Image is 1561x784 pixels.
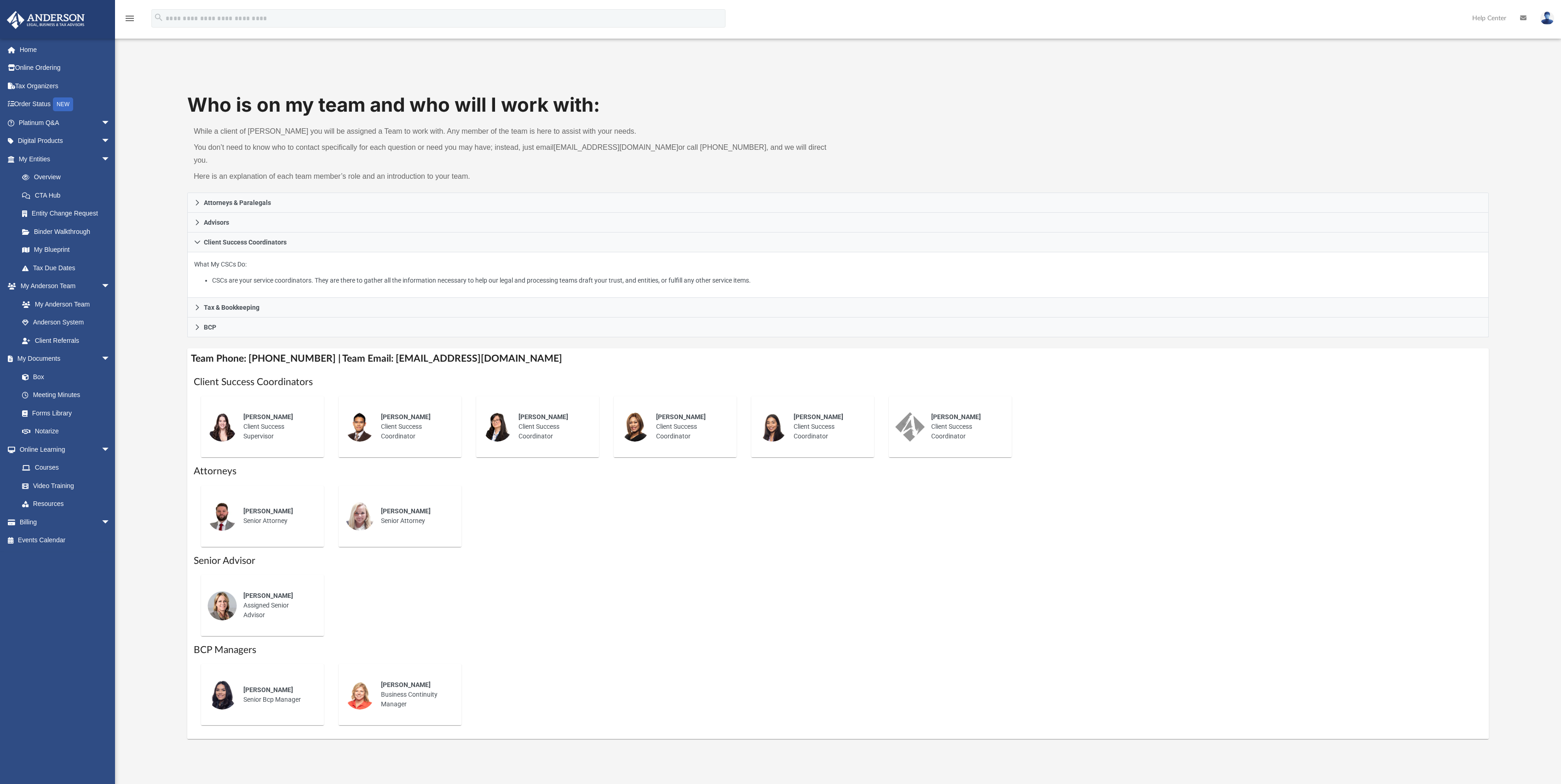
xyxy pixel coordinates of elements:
[13,222,124,241] a: Binder Walkthrough
[518,413,568,420] span: [PERSON_NAME]
[794,413,843,420] span: [PERSON_NAME]
[381,413,431,420] span: [PERSON_NAME]
[6,531,124,550] a: Events Calendar
[6,59,124,77] a: Online Ordering
[194,465,1482,478] h1: Attorneys
[194,141,831,167] p: You don’t need to know who to contact specifically for each question or need you may have; instea...
[1540,11,1554,25] img: User Pic
[345,501,374,531] img: thumbnail
[207,680,237,710] img: thumbnail
[6,114,124,132] a: Platinum Q&Aarrow_drop_down
[381,507,431,515] span: [PERSON_NAME]
[931,413,981,420] span: [PERSON_NAME]
[243,413,293,420] span: [PERSON_NAME]
[6,77,124,95] a: Tax Organizers
[483,412,512,442] img: thumbnail
[4,11,87,29] img: Anderson Advisors Platinum Portal
[194,643,1482,657] h1: BCP Managers
[13,205,124,223] a: Entity Change Request
[13,186,124,205] a: CTA Hub
[237,500,317,532] div: Senior Attorney
[101,277,120,296] span: arrow_drop_down
[374,500,455,532] div: Senior Attorney
[204,324,216,330] span: BCP
[620,412,650,442] img: thumbnail
[187,213,1489,233] a: Advisors
[512,406,593,448] div: Client Success Coordinator
[243,507,293,515] span: [PERSON_NAME]
[345,412,374,442] img: thumbnail
[374,674,455,716] div: Business Continuity Manager
[895,412,925,442] img: thumbnail
[187,233,1489,252] a: Client Success Coordinators
[101,513,120,532] span: arrow_drop_down
[6,95,124,114] a: Order StatusNEW
[207,501,237,531] img: thumbnail
[6,513,124,531] a: Billingarrow_drop_down
[124,13,135,24] i: menu
[194,259,1482,286] p: What My CSCs Do:
[243,592,293,599] span: [PERSON_NAME]
[925,406,1005,448] div: Client Success Coordinator
[53,97,73,111] div: NEW
[187,252,1489,298] div: Client Success Coordinators
[124,17,135,24] a: menu
[154,12,164,23] i: search
[237,585,317,626] div: Assigned Senior Advisor
[204,239,287,245] span: Client Success Coordinators
[13,386,120,404] a: Meeting Minutes
[13,459,120,477] a: Courses
[13,331,120,350] a: Client Referrals
[207,591,237,620] img: thumbnail
[204,199,271,206] span: Attorneys & Paralegals
[13,259,124,277] a: Tax Due Dates
[204,304,259,311] span: Tax & Bookkeeping
[13,422,120,441] a: Notarize
[6,440,120,459] a: Online Learningarrow_drop_down
[101,350,120,369] span: arrow_drop_down
[6,277,120,295] a: My Anderson Teamarrow_drop_down
[374,406,455,448] div: Client Success Coordinator
[787,406,868,448] div: Client Success Coordinator
[212,275,1482,286] li: CSCs are your service coordinators. They are there to gather all the information necessary to hel...
[553,143,678,151] a: [EMAIL_ADDRESS][DOMAIN_NAME]
[6,132,124,150] a: Digital Productsarrow_drop_down
[187,298,1489,318] a: Tax & Bookkeeping
[13,313,120,332] a: Anderson System
[381,681,431,688] span: [PERSON_NAME]
[101,440,120,459] span: arrow_drop_down
[187,193,1489,213] a: Attorneys & Paralegals
[194,375,1482,389] h1: Client Success Coordinators
[194,170,831,183] p: Here is an explanation of each team member’s role and an introduction to your team.
[243,686,293,693] span: [PERSON_NAME]
[650,406,730,448] div: Client Success Coordinator
[187,348,1489,369] h4: Team Phone: [PHONE_NUMBER] | Team Email: [EMAIL_ADDRESS][DOMAIN_NAME]
[13,495,120,513] a: Resources
[187,91,1489,119] h1: Who is on my team and who will I work with:
[6,150,124,168] a: My Entitiesarrow_drop_down
[13,477,115,495] a: Video Training
[194,125,831,138] p: While a client of [PERSON_NAME] you will be assigned a Team to work with. Any member of the team ...
[101,114,120,132] span: arrow_drop_down
[207,412,237,442] img: thumbnail
[187,318,1489,337] a: BCP
[13,404,115,422] a: Forms Library
[194,554,1482,568] h1: Senior Advisor
[13,241,120,259] a: My Blueprint
[13,168,124,187] a: Overview
[101,132,120,151] span: arrow_drop_down
[13,295,115,313] a: My Anderson Team
[101,150,120,169] span: arrow_drop_down
[6,40,124,59] a: Home
[204,219,229,226] span: Advisors
[237,406,317,448] div: Client Success Supervisor
[758,412,787,442] img: thumbnail
[237,679,317,711] div: Senior Bcp Manager
[6,350,120,368] a: My Documentsarrow_drop_down
[345,680,374,710] img: thumbnail
[656,413,706,420] span: [PERSON_NAME]
[13,368,115,386] a: Box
